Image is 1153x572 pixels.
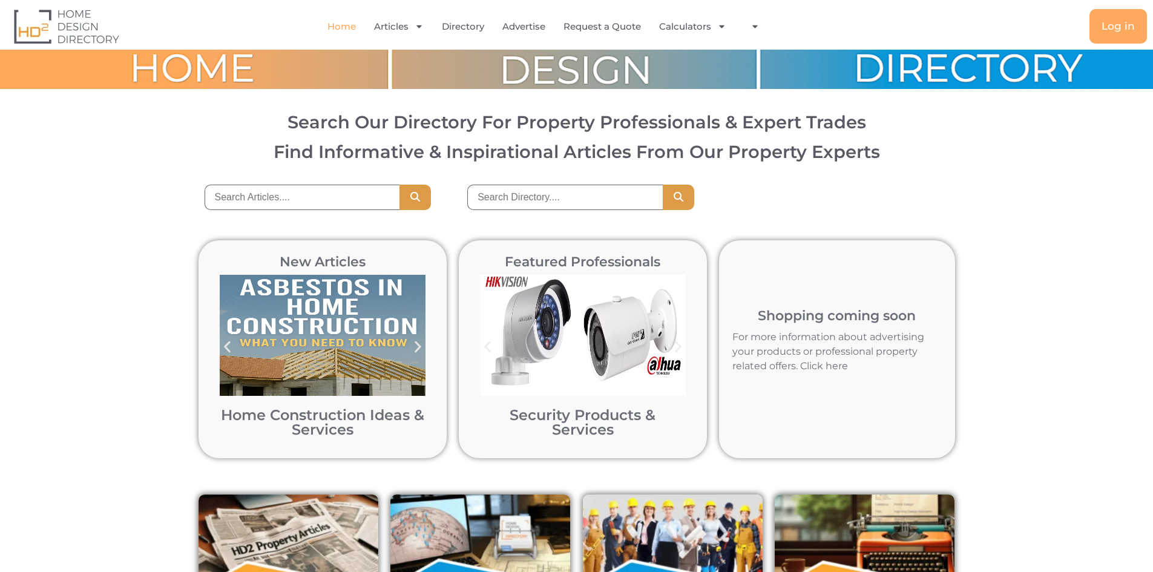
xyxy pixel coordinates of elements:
[665,334,692,361] div: Next slide
[510,406,655,438] a: Security Products & Services
[214,255,432,269] h2: New Articles
[563,13,641,41] a: Request a Quote
[205,185,400,210] input: Search Articles....
[24,143,1130,160] h3: Find Informative & Inspirational Articles From Our Property Experts
[214,334,241,361] div: Previous slide
[474,255,692,269] h2: Featured Professionals
[374,13,424,41] a: Articles
[1089,9,1147,44] a: Log in
[24,113,1130,131] h2: Search Our Directory For Property Professionals & Expert Trades
[404,334,432,361] div: Next slide
[327,13,356,41] a: Home
[474,334,501,361] div: Previous slide
[221,406,424,438] a: Home Construction Ideas & Services
[663,185,694,210] button: Search
[474,269,692,443] div: 2 / 12
[467,185,663,210] input: Search Directory....
[214,269,432,443] div: 2 / 12
[442,13,484,41] a: Directory
[1102,21,1135,31] span: Log in
[399,185,431,210] button: Search
[659,13,726,41] a: Calculators
[502,13,545,41] a: Advertise
[234,13,862,41] nav: Menu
